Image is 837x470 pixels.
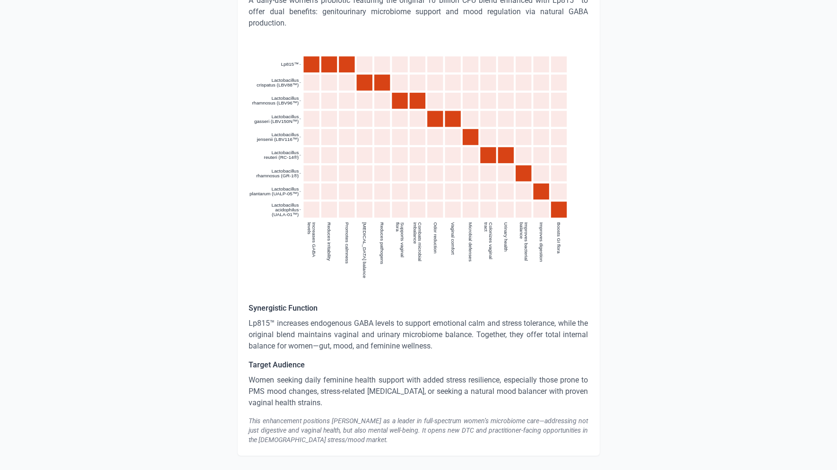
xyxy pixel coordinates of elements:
[362,222,367,279] text: [MEDICAL_DATA] balance
[556,222,561,253] text: Boosts GI flora
[271,96,299,101] tspan: Lactobacillus
[523,222,528,261] tspan: Improves bacterial
[254,119,299,124] tspan: gasseri (LBV150N™)
[256,173,299,178] tspan: rhamnosus (GR-1®)
[306,222,561,279] g: x-axis tick label
[503,222,509,252] text: Urinary health
[249,318,588,352] p: Lp815™ increases endogenous GABA levels to support emotional calm and stress tolerance, while the...
[271,202,299,208] tspan: Lactobacillus
[250,62,299,217] g: y-axis tick label
[488,222,493,259] tspan: Colonizes vaginal
[281,62,299,67] text: Lp815™
[271,114,299,119] tspan: Lactobacillus
[417,222,423,261] tspan: Combats microbial
[311,222,316,257] tspan: Increases GABA
[271,150,299,156] tspan: Lactobacillus
[257,82,299,87] tspan: crispatus (LBV88™)
[275,207,299,212] tspan: acidophilus
[249,416,588,444] div: This enhancement positions [PERSON_NAME] as a leader in full-spectrum women’s microbiome care—add...
[264,155,299,160] tspan: reuteri (RC-14®)
[272,212,299,217] tspan: (UALA-01™)
[483,222,488,232] tspan: tract
[399,222,405,257] tspan: Supports vaginal
[413,222,418,244] tspan: imbalance
[468,222,473,261] text: Microbial defenses
[395,222,400,232] tspan: flora
[518,222,524,239] tspan: balance
[299,65,301,210] g: y-axis tick
[432,222,438,253] text: Odor reduction
[271,187,299,192] tspan: Lactobacillus
[256,137,299,142] tspan: jensenii (LBV116™)
[539,222,544,262] text: Improves digestion
[249,374,588,409] p: Women seeking daily feminine health support with added stress resilience, especially those prone ...
[380,222,385,264] text: Reduces pathogens
[450,222,456,255] text: Vaginal comfort
[249,359,588,371] h5: Target Audience
[271,132,299,137] tspan: Lactobacillus
[271,78,299,83] tspan: Lactobacillus
[249,303,588,314] h5: Synergistic Function
[303,57,567,218] g: cell
[327,222,332,261] text: Reduces irritability
[271,168,299,174] tspan: Lactobacillus
[250,191,299,197] tspan: plantarum (UALP-05™)
[252,101,299,106] tspan: rhamnosus (LBV96™)
[306,222,311,235] tspan: levels
[344,222,349,264] text: Promotes calmness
